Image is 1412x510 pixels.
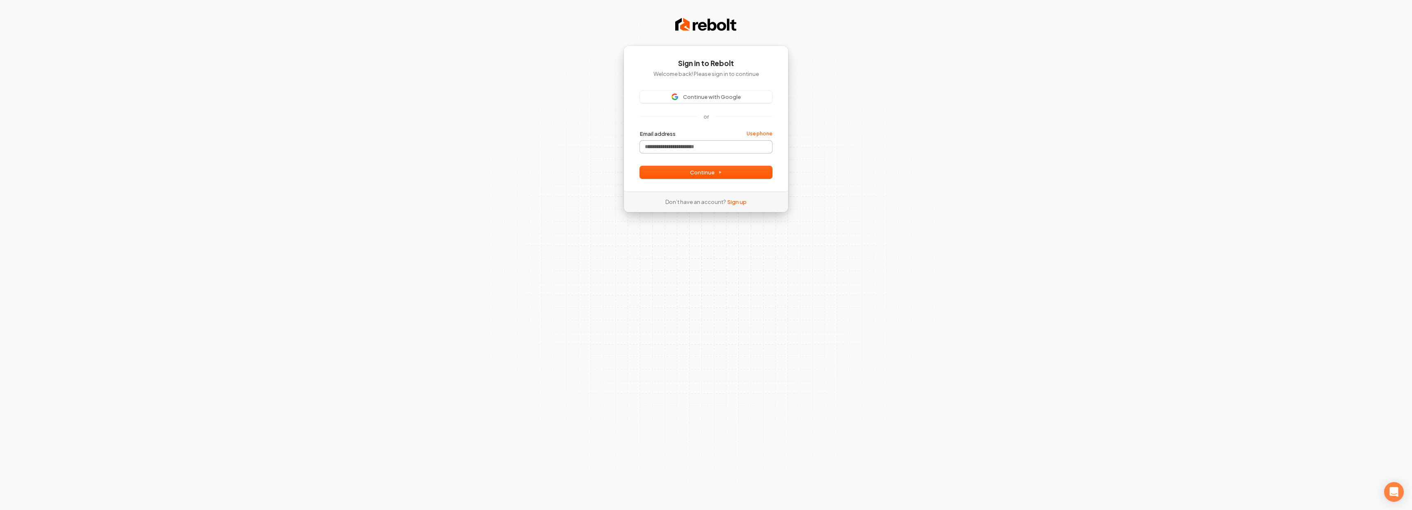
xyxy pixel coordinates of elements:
[640,70,772,78] p: Welcome back! Please sign in to continue
[704,113,709,120] p: or
[640,166,772,178] button: Continue
[683,93,741,101] span: Continue with Google
[1384,482,1404,502] div: Open Intercom Messenger
[640,59,772,69] h1: Sign in to Rebolt
[665,198,726,206] span: Don’t have an account?
[747,130,772,137] a: Use phone
[672,94,678,100] img: Sign in with Google
[690,169,722,176] span: Continue
[640,91,772,103] button: Sign in with GoogleContinue with Google
[640,130,676,137] label: Email address
[675,16,737,33] img: Rebolt Logo
[727,198,747,206] a: Sign up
